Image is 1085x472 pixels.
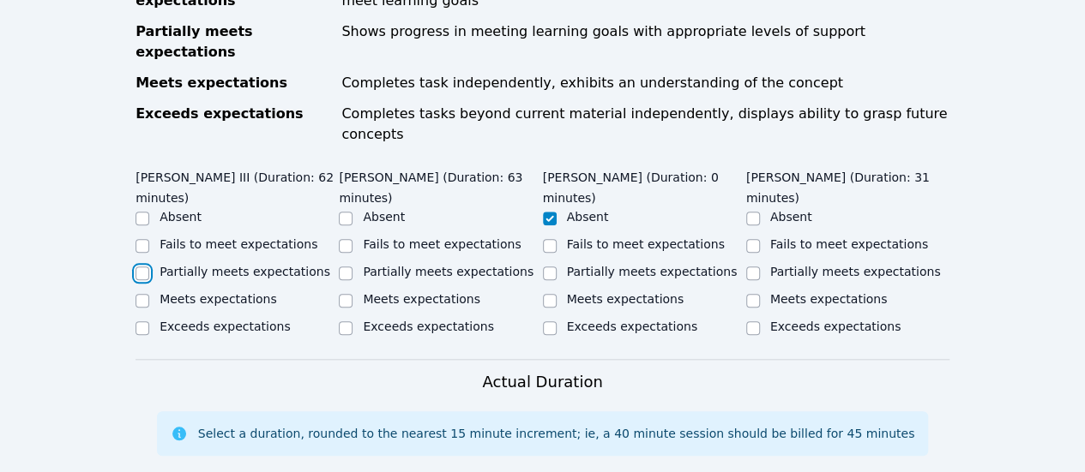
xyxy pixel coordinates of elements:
[543,162,746,208] legend: [PERSON_NAME] (Duration: 0 minutes)
[567,265,738,278] label: Partially meets expectations
[363,210,405,224] label: Absent
[770,265,941,278] label: Partially meets expectations
[770,292,888,306] label: Meets expectations
[567,237,725,251] label: Fails to meet expectations
[341,21,949,63] div: Shows progress in meeting learning goals with appropriate levels of support
[770,320,901,333] label: Exceeds expectations
[136,162,339,208] legend: [PERSON_NAME] III (Duration: 62 minutes)
[160,237,317,251] label: Fails to meet expectations
[136,21,331,63] div: Partially meets expectations
[363,237,521,251] label: Fails to meet expectations
[160,265,330,278] label: Partially meets expectations
[770,210,812,224] label: Absent
[746,162,949,208] legend: [PERSON_NAME] (Duration: 31 minutes)
[136,73,331,93] div: Meets expectations
[198,425,914,442] div: Select a duration, rounded to the nearest 15 minute increment; ie, a 40 minute session should be ...
[482,370,602,394] h3: Actual Duration
[567,292,684,306] label: Meets expectations
[136,104,331,145] div: Exceeds expectations
[160,210,202,224] label: Absent
[341,73,949,93] div: Completes task independently, exhibits an understanding of the concept
[770,237,928,251] label: Fails to meet expectations
[339,162,542,208] legend: [PERSON_NAME] (Duration: 63 minutes)
[567,320,697,333] label: Exceeds expectations
[567,210,609,224] label: Absent
[160,320,290,333] label: Exceeds expectations
[363,292,480,306] label: Meets expectations
[363,265,533,278] label: Partially meets expectations
[160,292,277,306] label: Meets expectations
[341,104,949,145] div: Completes tasks beyond current material independently, displays ability to grasp future concepts
[363,320,493,333] label: Exceeds expectations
